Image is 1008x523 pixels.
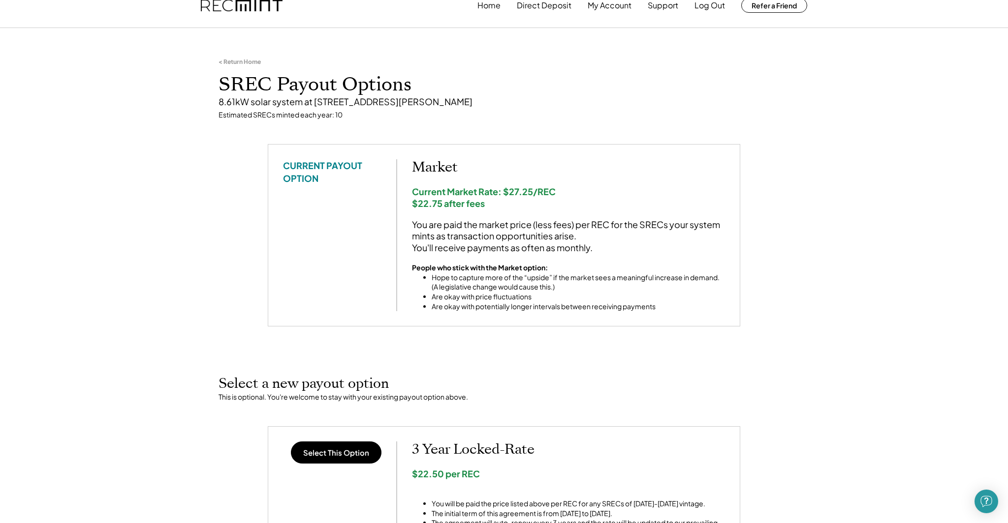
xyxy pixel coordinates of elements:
li: Hope to capture more of the “upside” if the market sees a meaningful increase in demand. (A legis... [432,273,725,292]
li: Are okay with potentially longer intervals between receiving payments [432,302,725,312]
h2: Market [412,159,725,176]
li: The initial term of this agreement is from [DATE] to [DATE]. [432,509,725,519]
div: 8.61kW solar system at [STREET_ADDRESS][PERSON_NAME] [219,96,789,107]
h2: Select a new payout option [219,376,789,392]
div: CURRENT PAYOUT OPTION [283,159,381,184]
div: Estimated SRECs minted each year: 10 [219,110,789,120]
div: < Return Home [219,58,261,66]
li: You will be paid the price listed above per REC for any SRECs of [DATE]-[DATE] vintage. [432,499,725,509]
h2: 3 Year Locked-Rate [412,441,725,458]
div: You are paid the market price (less fees) per REC for the SRECs your system mints as transaction ... [412,219,725,253]
div: $22.50 per REC [412,468,725,479]
button: Select This Option [291,441,381,464]
strong: People who stick with the Market option: [412,263,548,272]
div: This is optional. You're welcome to stay with your existing payout option above. [219,392,789,402]
div: Current Market Rate: $27.25/REC $22.75 after fees [412,186,725,209]
h1: SREC Payout Options [219,73,789,96]
li: Are okay with price fluctuations [432,292,725,302]
div: Open Intercom Messenger [975,490,998,513]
